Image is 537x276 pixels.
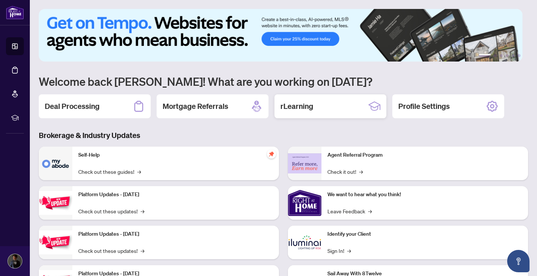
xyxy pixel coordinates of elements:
button: 3 [500,54,503,57]
h2: rLearning [280,101,313,112]
h1: Welcome back [PERSON_NAME]! What are you working on [DATE]? [39,74,528,88]
button: 1 [479,54,491,57]
button: 2 [494,54,497,57]
img: Slide 0 [39,9,522,62]
button: 4 [506,54,509,57]
img: We want to hear what you think! [288,186,321,220]
p: Self-Help [78,151,273,159]
p: Identify your Client [327,230,522,238]
img: Profile Icon [8,254,22,268]
img: Self-Help [39,147,72,180]
a: Check out these guides!→ [78,167,141,176]
a: Check it out!→ [327,167,363,176]
h2: Deal Processing [45,101,100,112]
p: Agent Referral Program [327,151,522,159]
span: → [347,247,351,255]
h2: Mortgage Referrals [163,101,228,112]
img: Platform Updates - July 21, 2025 [39,191,72,214]
a: Check out these updates!→ [78,207,144,215]
span: → [141,207,144,215]
span: → [368,207,372,215]
button: 6 [518,54,521,57]
a: Leave Feedback→ [327,207,372,215]
button: Open asap [507,250,530,272]
h3: Brokerage & Industry Updates [39,130,528,141]
img: Identify your Client [288,226,321,259]
button: 5 [512,54,515,57]
a: Sign In!→ [327,247,351,255]
span: → [141,247,144,255]
img: Platform Updates - July 8, 2025 [39,230,72,254]
a: Check out these updates!→ [78,247,144,255]
p: We want to hear what you think! [327,191,522,199]
span: → [359,167,363,176]
p: Platform Updates - [DATE] [78,191,273,199]
span: → [137,167,141,176]
img: logo [6,6,24,19]
h2: Profile Settings [398,101,450,112]
img: Agent Referral Program [288,153,321,174]
p: Platform Updates - [DATE] [78,230,273,238]
span: pushpin [267,150,276,159]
